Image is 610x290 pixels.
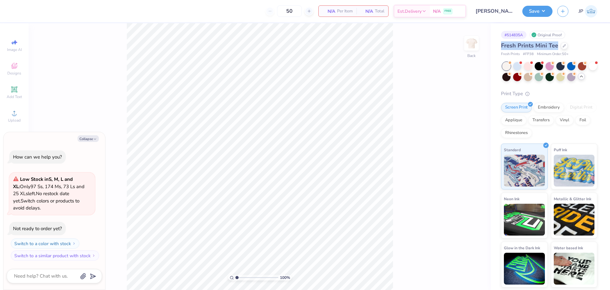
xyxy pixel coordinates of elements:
button: Save [522,6,552,17]
a: JP [579,5,597,18]
img: Water based Ink [554,253,595,285]
div: How can we help you? [13,154,62,160]
div: Back [467,53,476,59]
span: Image AI [7,47,22,52]
img: Neon Ink [504,204,545,236]
img: Puff Ink [554,155,595,187]
span: N/A [433,8,441,15]
span: Fresh Prints Mini Tee [501,42,558,49]
input: Untitled Design [471,5,518,18]
span: Only 97 Ss, 174 Ms, 73 Ls and 25 XLs left. Switch colors or products to avoid delays. [13,176,85,211]
div: Print Type [501,90,597,97]
div: Vinyl [556,116,573,125]
button: Collapse [78,135,99,142]
button: Switch to a color with stock [11,238,79,249]
img: Metallic & Glitter Ink [554,204,595,236]
img: John Paul Torres [585,5,597,18]
div: Rhinestones [501,128,532,138]
img: Glow in the Dark Ink [504,253,545,285]
span: # FP38 [523,52,534,57]
span: Est. Delivery [397,8,422,15]
div: Original Proof [530,31,565,39]
span: Total [375,8,384,15]
span: N/A [322,8,335,15]
div: Embroidery [534,103,564,112]
img: Back [465,37,478,50]
span: Upload [8,118,21,123]
span: Designs [7,71,21,76]
div: Foil [575,116,590,125]
span: Fresh Prints [501,52,520,57]
img: Switch to a similar product with stock [92,254,96,258]
span: Minimum Order: 50 + [537,52,569,57]
img: Switch to a color with stock [72,242,76,245]
span: Per Item [337,8,353,15]
span: N/A [360,8,373,15]
div: # 514835A [501,31,526,39]
span: Standard [504,146,521,153]
span: Puff Ink [554,146,567,153]
span: JP [579,8,583,15]
div: Not ready to order yet? [13,225,62,232]
span: Glow in the Dark Ink [504,244,540,251]
span: No restock date yet. [13,190,69,204]
button: Switch to a similar product with stock [11,251,99,261]
strong: Low Stock in S, M, L and XL : [13,176,73,190]
span: Add Text [7,94,22,99]
span: Neon Ink [504,195,519,202]
span: FREE [444,9,451,13]
div: Transfers [528,116,554,125]
span: Metallic & Glitter Ink [554,195,591,202]
span: Water based Ink [554,244,583,251]
div: Screen Print [501,103,532,112]
input: – – [277,5,302,17]
div: Digital Print [566,103,597,112]
img: Standard [504,155,545,187]
span: 100 % [280,275,290,280]
div: Applique [501,116,526,125]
